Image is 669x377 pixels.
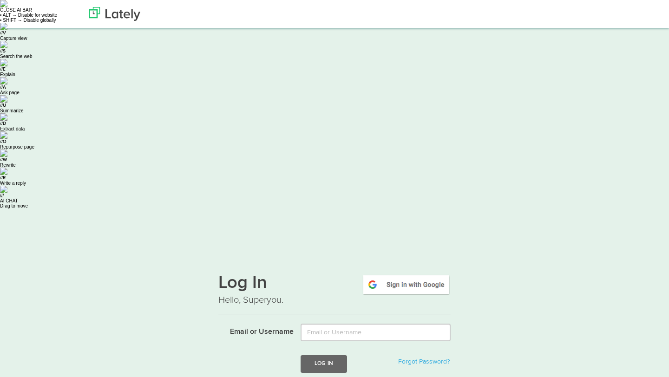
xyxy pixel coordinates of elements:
[301,355,347,372] button: Log In
[211,324,294,338] label: Email or Username
[398,358,450,365] a: Forgot Password?
[218,293,451,307] p: Hello, Superyou.
[301,324,451,341] input: Email or Username
[362,274,451,295] img: google-signin.png
[218,274,451,293] h1: Log In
